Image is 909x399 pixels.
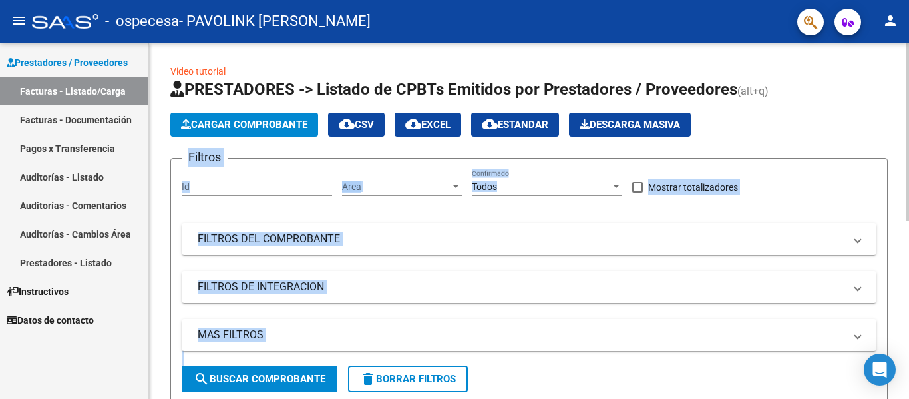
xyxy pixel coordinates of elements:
span: Prestadores / Proveedores [7,55,128,70]
mat-icon: menu [11,13,27,29]
button: Descarga Masiva [569,113,691,137]
span: Buscar Comprobante [194,373,325,385]
mat-icon: search [194,371,210,387]
mat-panel-title: MAS FILTROS [198,328,844,342]
span: Cargar Comprobante [181,119,307,131]
span: Estandar [482,119,548,131]
mat-icon: delete [360,371,376,387]
span: EXCEL [405,119,451,131]
span: CSV [339,119,374,131]
button: CSV [328,113,385,137]
button: Estandar [471,113,559,137]
button: Borrar Filtros [348,366,468,392]
mat-expansion-panel-header: FILTROS DE INTEGRACION [182,271,876,303]
span: Descarga Masiva [580,119,680,131]
mat-icon: cloud_download [405,116,421,132]
mat-icon: person [882,13,898,29]
button: Buscar Comprobante [182,366,337,392]
mat-expansion-panel-header: MAS FILTROS [182,319,876,351]
button: EXCEL [395,113,461,137]
mat-panel-title: FILTROS DEL COMPROBANTE [198,232,844,246]
span: Area [342,181,450,193]
mat-expansion-panel-header: FILTROS DEL COMPROBANTE [182,223,876,255]
mat-icon: cloud_download [482,116,498,132]
h3: Filtros [182,148,228,167]
app-download-masive: Descarga masiva de comprobantes (adjuntos) [569,113,691,137]
span: Todos [472,181,497,192]
div: Open Intercom Messenger [864,354,896,386]
span: PRESTADORES -> Listado de CPBTs Emitidos por Prestadores / Proveedores [170,80,737,99]
span: Datos de contacto [7,313,94,328]
button: Cargar Comprobante [170,113,318,137]
mat-icon: cloud_download [339,116,355,132]
span: - PAVOLINK [PERSON_NAME] [179,7,371,36]
span: (alt+q) [737,85,769,97]
mat-panel-title: FILTROS DE INTEGRACION [198,280,844,294]
span: - ospecesa [105,7,179,36]
span: Instructivos [7,284,69,299]
a: Video tutorial [170,66,226,77]
span: Mostrar totalizadores [648,179,738,195]
span: Borrar Filtros [360,373,456,385]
